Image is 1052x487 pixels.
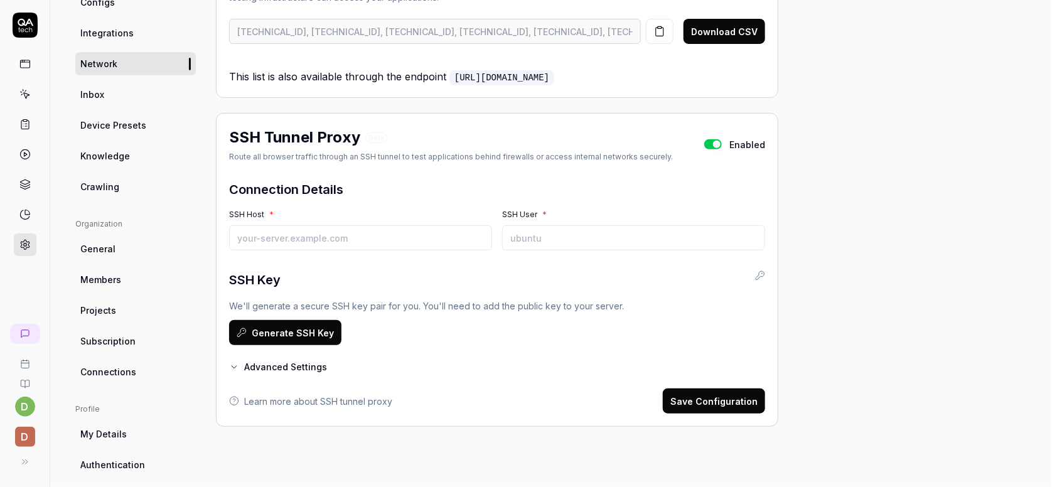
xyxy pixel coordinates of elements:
label: SSH Host [229,209,492,220]
span: Enabled [729,138,765,151]
span: Connections [80,365,136,378]
a: My Details [75,422,196,446]
a: Crawling [75,175,196,198]
span: Projects [80,304,116,317]
a: Learn more about SSH tunnel proxy [244,395,392,408]
h2: SSH Tunnel Proxy [229,126,360,149]
button: Generate SSH Key [229,320,341,345]
span: Beta [365,132,387,143]
a: Knowledge [75,144,196,168]
span: d [15,427,35,447]
p: This list is also available through the endpoint [229,59,765,85]
span: My Details [80,427,127,441]
a: Inbox [75,83,196,106]
button: Copy [646,19,674,44]
button: Advanced Settings [229,360,327,373]
a: Device Presets [75,114,196,137]
span: General [80,242,115,255]
a: Connections [75,360,196,383]
span: Subscription [80,334,136,348]
div: Profile [75,404,196,415]
div: Route all browser traffic through an SSH tunnel to test applications behind firewalls or access i... [229,151,673,163]
label: SSH User [502,209,765,220]
h3: SSH Key [229,270,281,289]
a: Book a call with us [5,349,45,369]
a: Authentication [75,453,196,476]
input: your-server.example.com [229,225,492,250]
button: d [15,397,35,417]
h3: Connection Details [229,180,343,199]
a: General [75,237,196,260]
span: Integrations [80,26,134,40]
div: Organization [75,218,196,230]
p: We'll generate a secure SSH key pair for you. You'll need to add the public key to your server. [229,299,765,313]
button: Save Configuration [663,388,765,414]
a: Subscription [75,329,196,353]
span: Network [80,57,117,70]
a: Projects [75,299,196,322]
span: Knowledge [80,149,130,163]
a: Integrations [75,21,196,45]
span: Authentication [80,458,145,471]
span: Crawling [80,180,119,193]
span: Members [80,273,121,286]
a: New conversation [10,324,40,344]
a: Documentation [5,369,45,389]
a: [URL][DOMAIN_NAME] [449,70,554,85]
a: Members [75,268,196,291]
input: ubuntu [502,225,765,250]
span: Device Presets [80,119,146,132]
a: Network [75,52,196,75]
button: Download CSV [684,19,765,44]
span: Inbox [80,88,104,101]
button: d [5,417,45,449]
